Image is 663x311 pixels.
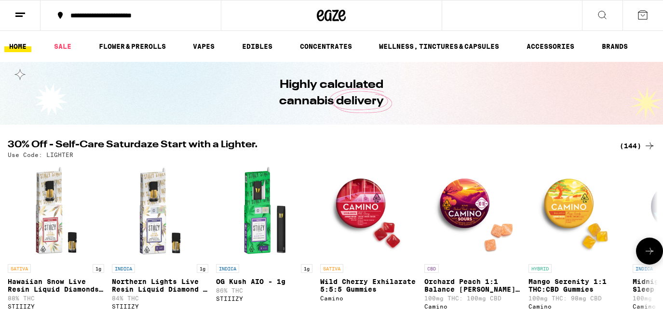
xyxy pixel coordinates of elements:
a: CONCENTRATES [295,41,357,52]
p: Mango Serenity 1:1 THC:CBD Gummies [528,278,625,293]
h1: Highly calculated cannabis delivery [252,77,411,110]
p: Use Code: LIGHTER [8,152,73,158]
p: Northern Lights Live Resin Liquid Diamond - 1g [112,278,208,293]
p: INDICA [633,264,656,273]
p: OG Kush AIO - 1g [216,278,312,285]
a: FLOWER & PREROLLS [94,41,171,52]
p: 86% THC [216,287,312,294]
a: HOME [4,41,31,52]
a: SALE [49,41,76,52]
p: HYBRID [528,264,552,273]
img: STIIIZY - Hawaiian Snow Live Resin Liquid Diamonds - 1g [8,163,104,259]
div: STIIIZY [112,303,208,310]
div: STIIIZY [8,303,104,310]
p: 84% THC [112,295,208,301]
h2: 30% Off - Self-Care Saturdaze Start with a Lighter. [8,140,608,152]
a: VAPES [188,41,219,52]
p: SATIVA [8,264,31,273]
img: Camino - Mango Serenity 1:1 THC:CBD Gummies [528,163,625,259]
p: Hawaiian Snow Live Resin Liquid Diamonds - 1g [8,278,104,293]
p: 1g [301,264,312,273]
a: (144) [620,140,655,152]
p: INDICA [216,264,239,273]
div: Camino [528,303,625,310]
img: STIIIZY - Northern Lights Live Resin Liquid Diamond - 1g [112,163,208,259]
div: STIIIZY [216,296,312,302]
a: ACCESSORIES [522,41,579,52]
p: 88% THC [8,295,104,301]
p: 100mg THC: 98mg CBD [528,295,625,301]
img: Camino - Wild Cherry Exhilarate 5:5:5 Gummies [320,163,417,259]
p: 1g [93,264,104,273]
a: WELLNESS, TINCTURES & CAPSULES [374,41,504,52]
p: Wild Cherry Exhilarate 5:5:5 Gummies [320,278,417,293]
p: CBD [424,264,439,273]
img: Camino - Orchard Peach 1:1 Balance Sours Gummies [424,163,521,259]
div: Camino [424,303,521,310]
p: Orchard Peach 1:1 Balance [PERSON_NAME] Gummies [424,278,521,293]
p: 1g [197,264,208,273]
p: INDICA [112,264,135,273]
div: Camino [320,295,417,301]
button: BRANDS [597,41,633,52]
p: 100mg THC: 100mg CBD [424,295,521,301]
a: EDIBLES [237,41,277,52]
img: STIIIZY - OG Kush AIO - 1g [216,163,312,259]
p: SATIVA [320,264,343,273]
